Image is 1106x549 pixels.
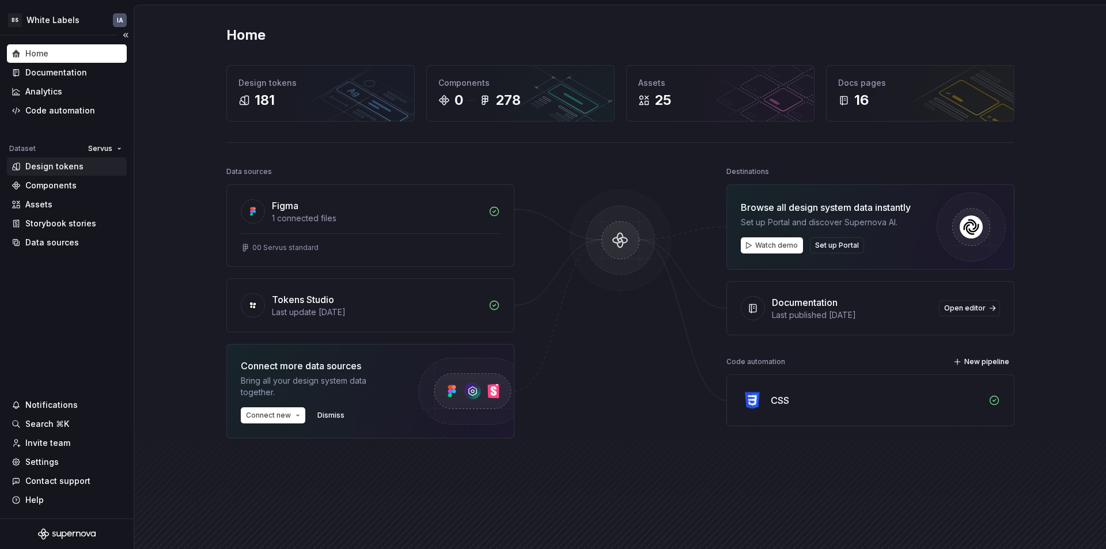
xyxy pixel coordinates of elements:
[426,65,615,122] a: Components0278
[454,91,463,109] div: 0
[25,67,87,78] div: Documentation
[246,411,291,420] span: Connect new
[25,105,95,116] div: Code automation
[950,354,1014,370] button: New pipeline
[25,199,52,210] div: Assets
[7,63,127,82] a: Documentation
[25,475,90,487] div: Contact support
[7,214,127,233] a: Storybook stories
[83,141,127,157] button: Servus
[7,82,127,101] a: Analytics
[7,434,127,452] a: Invite team
[772,309,932,321] div: Last published [DATE]
[838,77,1002,89] div: Docs pages
[25,456,59,468] div: Settings
[226,278,514,332] a: Tokens StudioLast update [DATE]
[88,144,112,153] span: Servus
[7,157,127,176] a: Design tokens
[241,375,396,398] div: Bring all your design system data together.
[939,300,1000,316] a: Open editor
[226,184,514,267] a: Figma1 connected files00 Servus standard
[226,26,266,44] h2: Home
[638,77,802,89] div: Assets
[7,101,127,120] a: Code automation
[25,494,44,506] div: Help
[654,91,671,109] div: 25
[312,407,350,423] button: Dismiss
[964,357,1009,366] span: New pipeline
[7,491,127,509] button: Help
[252,243,319,252] div: 00 Servus standard
[25,86,62,97] div: Analytics
[226,65,415,122] a: Design tokens181
[7,44,127,63] a: Home
[38,528,96,540] svg: Supernova Logo
[726,354,785,370] div: Code automation
[626,65,815,122] a: Assets25
[25,180,77,191] div: Components
[118,27,134,43] button: Collapse sidebar
[7,415,127,433] button: Search ⌘K
[25,237,79,248] div: Data sources
[25,418,69,430] div: Search ⌘K
[26,14,79,26] div: White Labels
[226,164,272,180] div: Data sources
[741,237,803,253] button: Watch demo
[7,396,127,414] button: Notifications
[25,399,78,411] div: Notifications
[495,91,521,109] div: 278
[25,437,70,449] div: Invite team
[7,233,127,252] a: Data sources
[272,199,298,213] div: Figma
[317,411,344,420] span: Dismiss
[117,16,123,25] div: IA
[25,161,84,172] div: Design tokens
[25,48,48,59] div: Home
[854,91,869,109] div: 16
[241,407,305,423] button: Connect new
[755,241,798,250] span: Watch demo
[944,304,986,313] span: Open editor
[272,293,334,306] div: Tokens Studio
[741,217,911,228] div: Set up Portal and discover Supernova AI.
[726,164,769,180] div: Destinations
[255,91,275,109] div: 181
[7,453,127,471] a: Settings
[826,65,1014,122] a: Docs pages16
[815,241,859,250] span: Set up Portal
[9,144,36,153] div: Dataset
[25,218,96,229] div: Storybook stories
[7,195,127,214] a: Assets
[771,393,789,407] div: CSS
[238,77,403,89] div: Design tokens
[772,296,838,309] div: Documentation
[7,176,127,195] a: Components
[7,472,127,490] button: Contact support
[2,7,131,32] button: BSWhite LabelsIA
[810,237,864,253] button: Set up Portal
[8,13,22,27] div: BS
[241,359,396,373] div: Connect more data sources
[741,200,911,214] div: Browse all design system data instantly
[272,213,482,224] div: 1 connected files
[438,77,603,89] div: Components
[272,306,482,318] div: Last update [DATE]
